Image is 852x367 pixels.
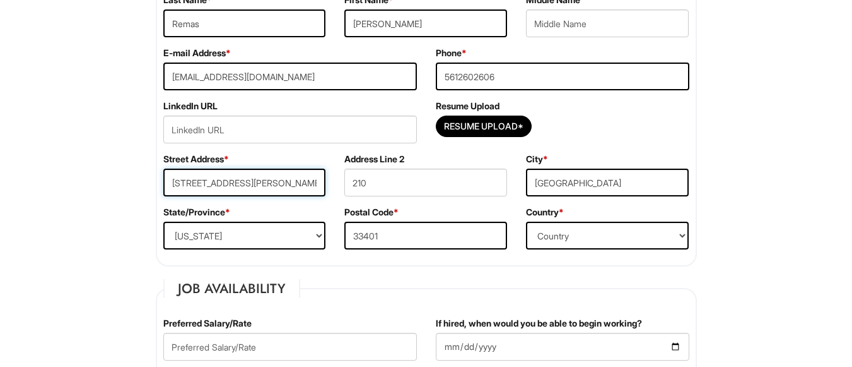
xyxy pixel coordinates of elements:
input: First Name [344,9,507,37]
input: City [526,169,689,196]
input: Preferred Salary/Rate [163,333,417,361]
input: Apt., Suite, Box, etc. [344,169,507,196]
label: Preferred Salary/Rate [163,317,252,330]
input: LinkedIn URL [163,116,417,143]
input: E-mail Address [163,63,417,90]
label: Street Address [163,153,229,165]
input: Phone [436,63,689,90]
select: Country [526,222,689,250]
label: Address Line 2 [344,153,404,165]
label: E-mail Address [163,47,231,59]
label: Postal Code [344,206,399,219]
legend: Job Availability [163,279,300,298]
label: Country [526,206,564,219]
input: Postal Code [344,222,507,250]
input: Middle Name [526,9,689,37]
input: Last Name [163,9,326,37]
input: Street Address [163,169,326,196]
select: State/Province [163,222,326,250]
label: LinkedIn URL [163,100,218,112]
button: Resume Upload*Resume Upload* [436,116,532,137]
label: Resume Upload [436,100,499,112]
label: State/Province [163,206,230,219]
label: Phone [436,47,467,59]
label: If hired, when would you be able to begin working? [436,317,642,330]
label: City [526,153,548,165]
